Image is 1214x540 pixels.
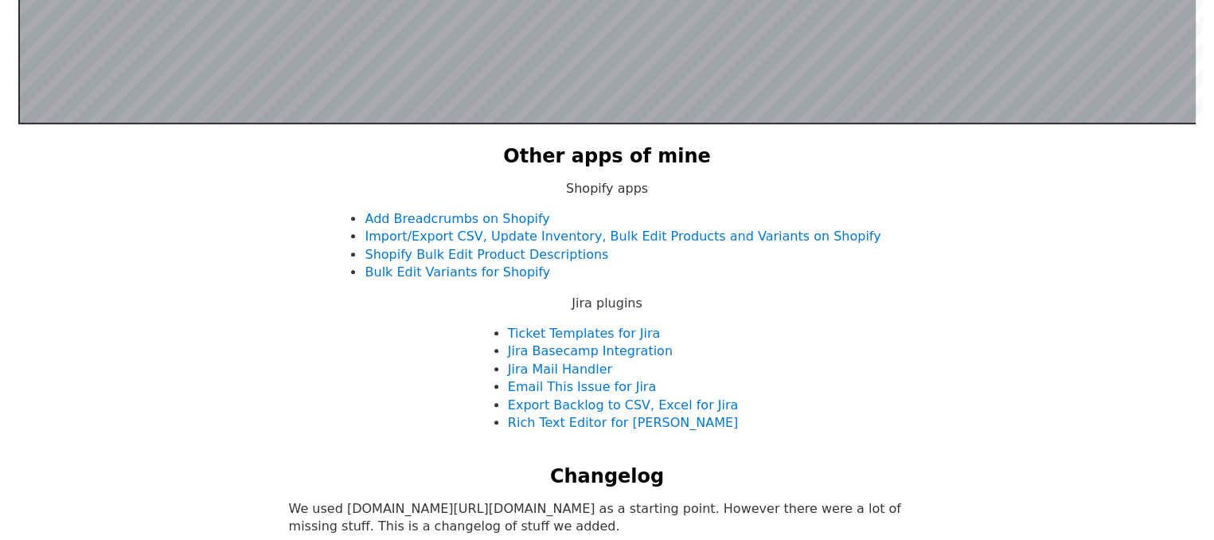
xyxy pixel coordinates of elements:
a: Jira Mail Handler [508,362,612,377]
a: Bulk Edit Variants for Shopify [365,264,550,280]
h2: Other apps of mine [503,143,711,170]
a: Rich Text Editor for [PERSON_NAME] [508,415,738,430]
a: Jira Basecamp Integration [508,343,673,358]
a: Add Breadcrumbs on Shopify [365,211,549,226]
a: Export Backlog to CSV, Excel for Jira [508,397,738,413]
a: Import/Export CSV, Update Inventory, Bulk Edit Products and Variants on Shopify [365,229,880,244]
a: Ticket Templates for Jira [508,326,660,341]
h2: Changelog [550,464,664,491]
a: Shopify Bulk Edit Product Descriptions [365,247,608,262]
a: Email This Issue for Jira [508,379,656,394]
